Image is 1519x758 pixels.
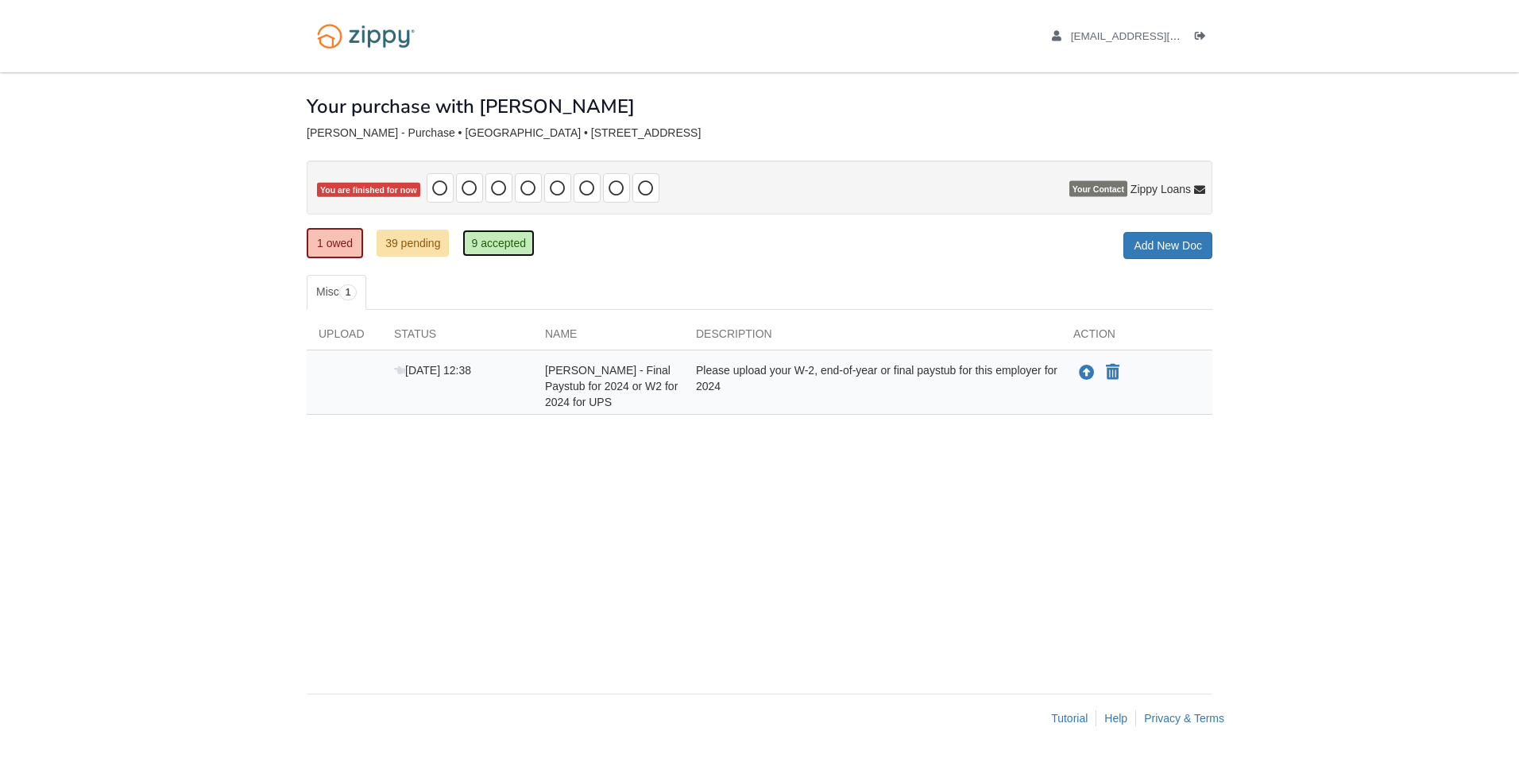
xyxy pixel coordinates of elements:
[1071,30,1253,42] span: nicole08181988@gmail.com
[462,230,535,257] a: 9 accepted
[1077,362,1096,383] button: Upload Lauren Williams - Final Paystub for 2024 or W2 for 2024 for UPS
[1052,30,1253,46] a: edit profile
[1144,712,1224,725] a: Privacy & Terms
[1069,181,1127,197] span: Your Contact
[533,326,684,350] div: Name
[307,96,635,117] h1: Your purchase with [PERSON_NAME]
[684,362,1061,410] div: Please upload your W-2, end-of-year or final paystub for this employer for 2024
[307,16,425,56] img: Logo
[1104,363,1121,382] button: Declare Lauren Williams - Final Paystub for 2024 or W2 for 2024 for UPS not applicable
[307,326,382,350] div: Upload
[1131,181,1191,197] span: Zippy Loans
[1051,712,1088,725] a: Tutorial
[377,230,449,257] a: 39 pending
[307,228,363,258] a: 1 owed
[307,275,366,310] a: Misc
[1104,712,1127,725] a: Help
[307,126,1212,140] div: [PERSON_NAME] - Purchase • [GEOGRAPHIC_DATA] • [STREET_ADDRESS]
[1061,326,1212,350] div: Action
[1195,30,1212,46] a: Log out
[1123,232,1212,259] a: Add New Doc
[317,183,420,198] span: You are finished for now
[684,326,1061,350] div: Description
[339,284,358,300] span: 1
[545,364,678,408] span: [PERSON_NAME] - Final Paystub for 2024 or W2 for 2024 for UPS
[382,326,533,350] div: Status
[394,364,471,377] span: [DATE] 12:38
